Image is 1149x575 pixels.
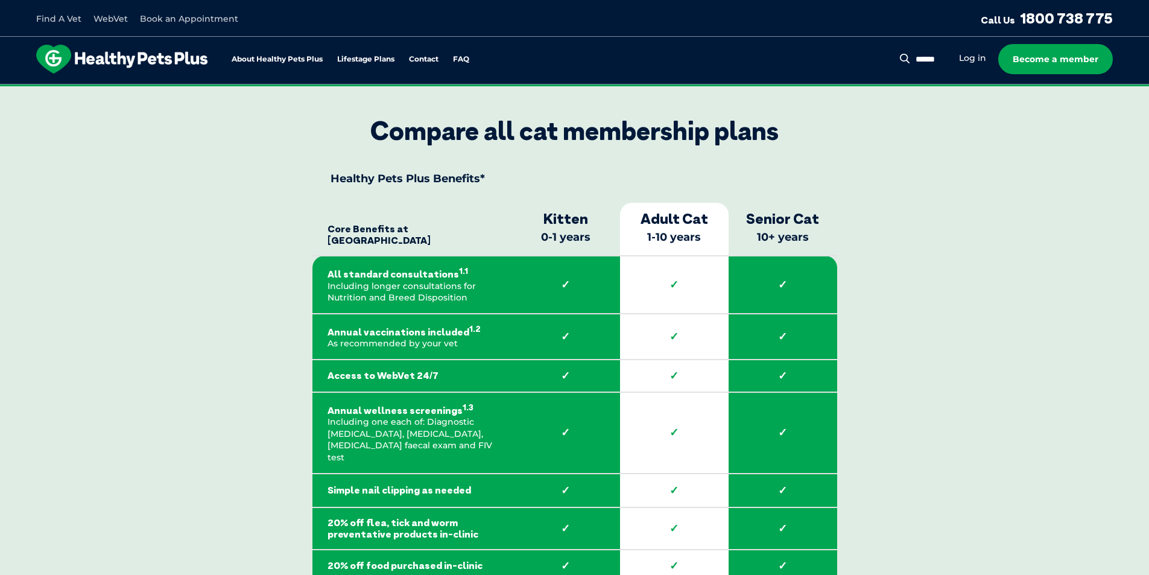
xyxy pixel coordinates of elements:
a: Book an Appointment [140,13,238,24]
img: hpp-logo [36,45,207,74]
strong: ✓ [635,522,714,535]
strong: ✓ [527,522,605,535]
a: About Healthy Pets Plus [232,56,323,63]
td: Including longer consultations for Nutrition and Breed Disposition [312,256,511,314]
strong: ✓ [744,484,822,497]
strong: ✓ [635,278,714,291]
strong: 20% off food purchased in-clinic [328,560,496,571]
sup: 1.1 [459,266,468,276]
strong: ✓ [744,559,822,573]
strong: ✓ [527,369,605,383]
strong: 20% off flea, tick and worm preventative products in-clinic [328,517,496,540]
td: As recommended by your vet [312,314,511,360]
a: Log in [959,52,986,64]
p: Including one each of: Diagnostic [MEDICAL_DATA], [MEDICAL_DATA], [MEDICAL_DATA] faecal exam and ... [328,402,496,464]
strong: Core Benefits at [GEOGRAPHIC_DATA] [328,212,496,247]
a: Find A Vet [36,13,81,24]
strong: ✓ [527,484,605,497]
strong: Access to WebVet 24/7 [328,370,496,381]
strong: ✓ [635,330,714,343]
a: Call Us1800 738 775 [981,9,1113,27]
sup: 1.2 [469,324,481,334]
strong: ✓ [635,426,714,439]
strong: ✓ [527,278,605,291]
a: Contact [409,56,438,63]
strong: Adult Cat [626,210,723,227]
strong: Annual vaccinations included [328,323,496,338]
strong: ✓ [635,369,714,383]
a: WebVet [93,13,128,24]
th: 0-1 years [511,203,620,256]
strong: Annual wellness screenings [328,402,496,417]
span: Proactive, preventative wellness program designed to keep your pet healthier and happier for longer [349,84,800,95]
th: 1-10 years [620,203,729,256]
strong: ✓ [744,278,822,291]
strong: Simple nail clipping as needed [328,484,496,496]
button: Search [897,52,913,65]
strong: ✓ [527,559,605,573]
span: Call Us [981,14,1015,26]
strong: ✓ [635,559,714,573]
strong: ✓ [635,484,714,497]
th: 10+ years [729,203,837,256]
strong: ✓ [744,369,822,383]
strong: ✓ [744,522,822,535]
strong: ✓ [744,426,822,439]
a: FAQ [453,56,469,63]
sup: 1.3 [463,402,473,412]
a: Lifestage Plans [337,56,394,63]
a: Become a member [998,44,1113,74]
strong: Kitten [518,210,614,227]
strong: ✓ [527,330,605,343]
strong: Healthy Pets Plus Benefits* [331,172,485,185]
strong: Senior Cat [735,210,831,227]
div: Compare all cat membership plans [370,116,779,146]
strong: ✓ [527,426,605,439]
strong: All standard consultations [328,265,496,281]
strong: ✓ [744,330,822,343]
